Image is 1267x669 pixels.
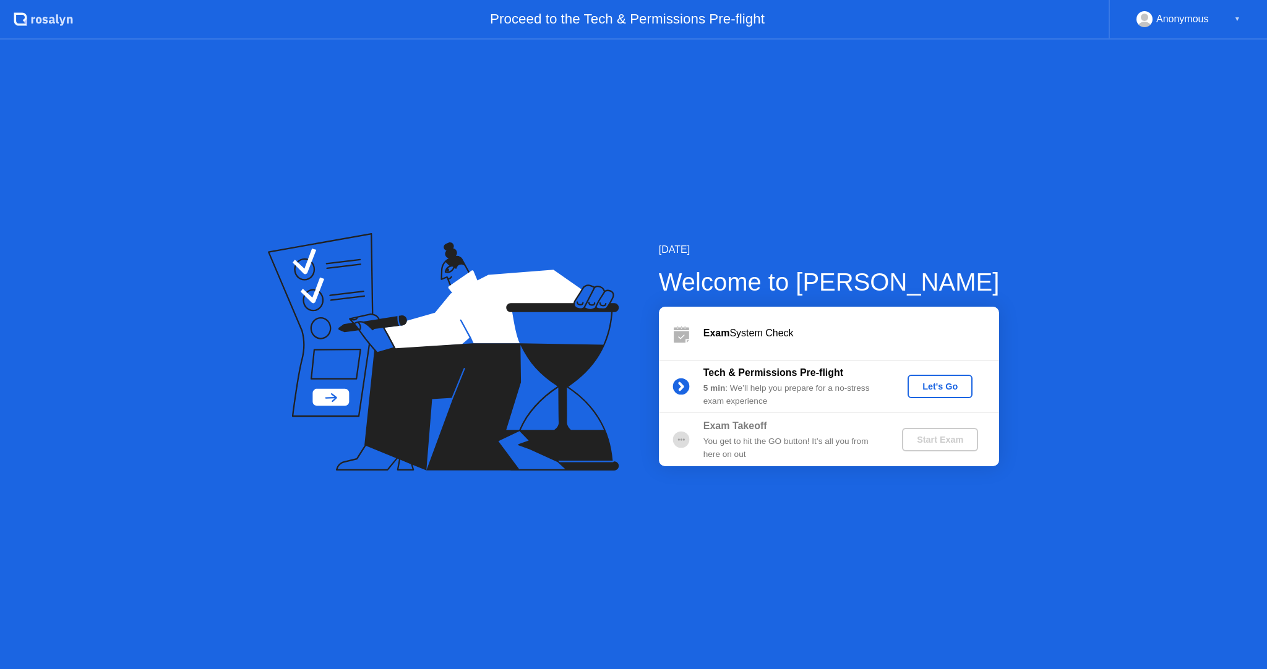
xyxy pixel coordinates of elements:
[908,375,973,398] button: Let's Go
[703,420,767,431] b: Exam Takeoff
[907,435,973,445] div: Start Exam
[703,383,726,393] b: 5 min
[902,428,978,451] button: Start Exam
[913,381,968,391] div: Let's Go
[659,242,1000,257] div: [DATE]
[703,367,843,378] b: Tech & Permissions Pre-flight
[703,328,730,338] b: Exam
[703,382,882,407] div: : We’ll help you prepare for a no-stress exam experience
[703,435,882,461] div: You get to hit the GO button! It’s all you from here on out
[703,326,999,341] div: System Check
[1156,11,1209,27] div: Anonymous
[1234,11,1240,27] div: ▼
[659,263,1000,300] div: Welcome to [PERSON_NAME]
